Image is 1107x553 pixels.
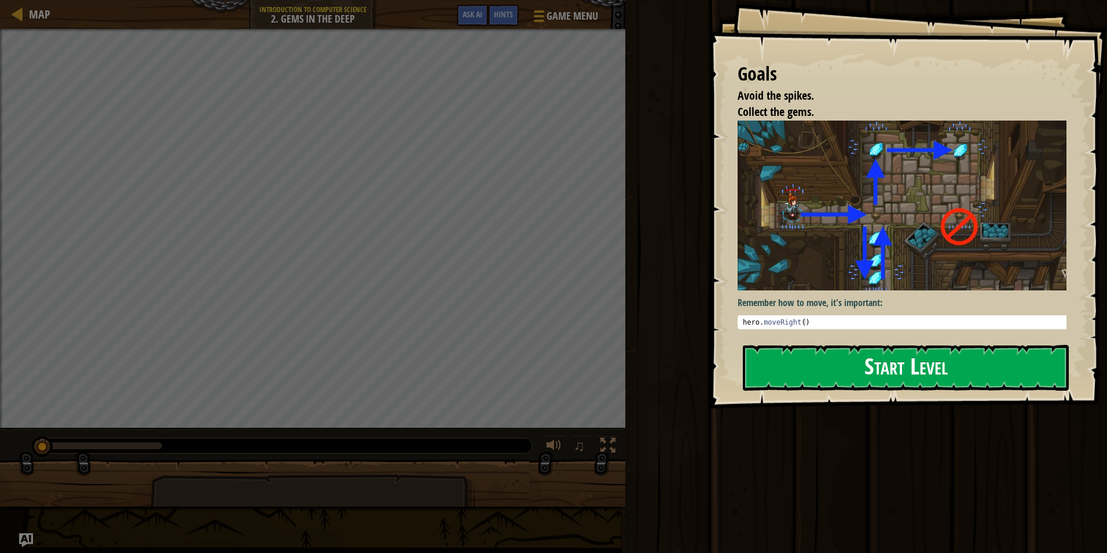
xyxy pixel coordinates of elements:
img: Gems in the deep [738,121,1075,290]
div: Goals [738,61,1066,88]
button: Toggle fullscreen [596,435,620,459]
span: Hints [494,9,513,20]
button: Start Level [743,345,1069,391]
span: ♫ [574,437,585,454]
li: Avoid the spikes. [723,88,1064,104]
button: ♫ [571,435,591,459]
button: Ask AI [19,533,33,547]
p: Remember how to move, it's important: [738,296,1075,310]
li: Collect the gems. [723,104,1064,121]
button: Ask AI [457,5,488,26]
span: Avoid the spikes. [738,88,814,103]
span: Map [29,6,50,22]
span: Ask AI [463,9,482,20]
button: Game Menu [525,5,605,32]
span: Game Menu [547,9,598,24]
a: Map [23,6,50,22]
button: Adjust volume [542,435,566,459]
span: Collect the gems. [738,104,814,119]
